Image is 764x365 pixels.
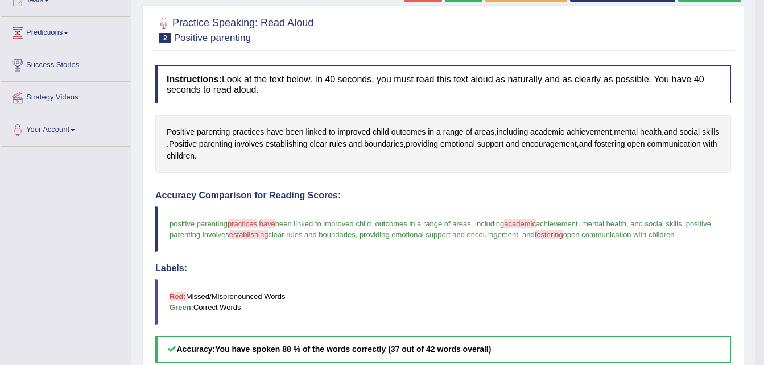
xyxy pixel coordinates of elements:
span: Click to see word definition [167,150,195,162]
span: Click to see word definition [594,138,625,150]
span: Click to see word definition [679,126,700,138]
span: Click to see word definition [167,126,195,138]
span: , [626,219,629,228]
span: Click to see word definition [474,126,494,138]
span: have [259,219,275,228]
span: Click to see word definition [614,126,638,138]
span: Click to see word definition [530,126,564,138]
span: Click to see word definition [647,138,701,150]
a: Success Stories [1,49,130,78]
span: practices [228,219,257,228]
blockquote: Missed/Mispronounced Words Correct Words [155,279,731,325]
span: Click to see word definition [406,138,438,150]
span: Click to see word definition [627,138,645,150]
span: open communication with children [563,230,675,239]
span: and social skills [630,219,682,228]
span: Click to see word definition [497,126,528,138]
span: establishing [229,230,269,239]
span: Click to see word definition [703,138,717,150]
span: achievement [536,219,578,228]
span: Click to see word definition [337,126,370,138]
span: outcomes in a range of areas, including [375,219,504,228]
span: Click to see word definition [349,138,362,150]
b: Instructions: [167,74,222,84]
span: Click to see word definition [428,126,434,138]
span: Click to see word definition [305,126,327,138]
a: Strategy Videos [1,82,130,110]
b: Red: [170,292,186,301]
b: You have spoken 88 % of the words correctly (37 out of 42 words overall) [215,345,491,354]
div: , , , . , , . [155,115,731,173]
span: academic [504,219,536,228]
span: Click to see word definition [266,138,308,150]
span: Click to see word definition [391,126,426,138]
span: Click to see word definition [197,126,230,138]
h2: Practice Speaking: Read Aloud [155,15,313,43]
span: Click to see word definition [664,126,677,138]
span: . [682,219,684,228]
span: Click to see word definition [640,126,662,138]
span: Click to see word definition [465,126,472,138]
span: Click to see word definition [232,126,264,138]
span: been linked to improved child [275,219,371,228]
span: Click to see word definition [234,138,263,150]
b: Green: [170,303,193,312]
a: Your Account [1,114,130,143]
span: Click to see word definition [329,138,346,150]
span: . [684,219,686,228]
span: Click to see word definition [443,126,464,138]
span: Click to see word definition [521,138,576,150]
h4: Look at the text below. In 40 seconds, you must read this text aloud as naturally and as clearly ... [155,65,731,103]
span: Click to see word definition [702,126,719,138]
span: . [580,219,582,228]
span: Click to see word definition [440,138,475,150]
span: positive parenting involves [170,219,713,239]
span: Click to see word definition [199,138,232,150]
span: Click to see word definition [506,138,519,150]
span: Click to see word definition [329,126,336,138]
span: positive parenting [170,219,228,228]
span: Click to see word definition [477,138,504,150]
span: Click to see word definition [169,138,197,150]
span: clear rules and boundaries, providing emotional support and encouragement, and [268,230,534,239]
h4: Labels: [155,263,731,273]
span: Click to see word definition [567,126,612,138]
span: fostering [535,230,563,239]
span: 2 [159,33,171,43]
span: . [373,219,375,228]
span: Click to see word definition [436,126,441,138]
span: Click to see word definition [579,138,592,150]
h4: Accuracy Comparison for Reading Scores: [155,190,731,201]
a: Predictions [1,17,130,45]
span: Click to see word definition [373,126,389,138]
span: Click to see word definition [364,138,403,150]
span: Click to see word definition [266,126,283,138]
small: Positive parenting [174,32,251,43]
span: Click to see word definition [286,126,303,138]
span: mental health [582,219,626,228]
span: , [578,219,580,228]
span: Click to see word definition [309,138,327,150]
h5: Accuracy: [155,336,731,363]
